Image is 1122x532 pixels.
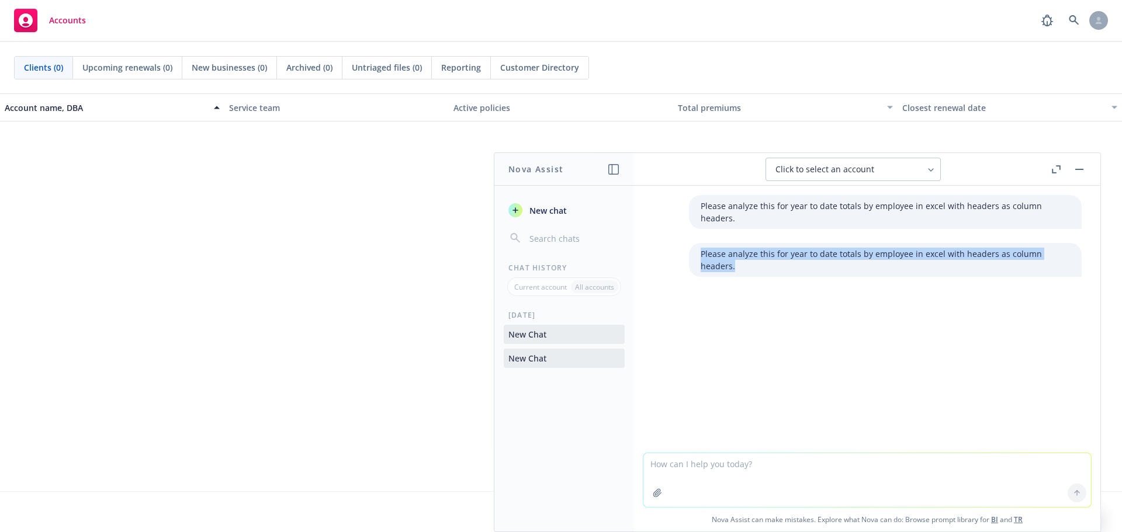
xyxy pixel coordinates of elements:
span: Upcoming renewals (0) [82,61,172,74]
button: New chat [504,200,625,221]
div: Service team [229,102,444,114]
button: Click to select an account [766,158,941,181]
button: New Chat [504,325,625,344]
p: All accounts [575,282,614,292]
button: Closest renewal date [898,93,1122,121]
div: Closest renewal date [902,102,1104,114]
a: TR [1014,514,1023,524]
span: Customer Directory [500,61,579,74]
span: Accounts [49,16,86,25]
a: Report a Bug [1036,9,1059,32]
button: Active policies [449,93,673,121]
p: Current account [514,282,567,292]
p: Please analyze this for year to date totals by employee in excel with headers as column headers. [701,248,1070,272]
button: Service team [224,93,449,121]
a: Accounts [9,4,91,37]
a: BI [991,514,998,524]
div: Account name, DBA [5,102,207,114]
span: Archived (0) [286,61,333,74]
div: [DATE] [494,310,634,320]
input: Search chats [527,230,620,246]
span: Nova Assist can make mistakes. Explore what Nova can do: Browse prompt library for and [639,507,1096,531]
span: Click to select an account [775,164,874,175]
div: Chat History [494,263,634,273]
span: New chat [527,204,567,217]
span: Reporting [441,61,481,74]
div: Total premiums [678,102,880,114]
a: Search [1062,9,1086,32]
p: Please analyze this for year to date totals by employee in excel with headers as column headers. [701,200,1070,224]
button: Total premiums [673,93,898,121]
span: Clients (0) [24,61,63,74]
div: Active policies [453,102,669,114]
span: New businesses (0) [192,61,267,74]
span: Untriaged files (0) [352,61,422,74]
h1: Nova Assist [508,163,563,175]
button: New Chat [504,349,625,368]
